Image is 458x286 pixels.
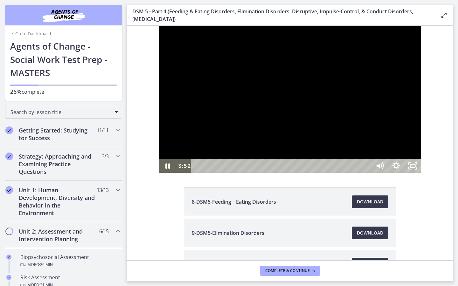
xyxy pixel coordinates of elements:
[5,126,13,134] i: Completed
[97,186,108,194] span: 13 / 13
[261,133,277,147] button: Show settings menu
[10,88,117,96] p: complete
[10,109,112,116] span: Search by lesson title
[19,126,96,142] h2: Getting Started: Studying for Success
[132,8,430,23] h3: DSM 5 - Part 4 (Feeding & Eating Disorders, Elimination Disorders, Disruptive, Impulse-Control, &...
[19,153,96,175] h2: Strategy: Approaching and Examining Practice Questions
[99,228,108,235] span: 6 / 15
[352,258,388,270] a: Download
[352,195,388,208] a: Download
[19,228,96,243] h2: Unit 2: Assessment and Intervention Planning
[357,198,383,206] span: Download
[5,186,13,194] i: Completed
[39,261,53,269] span: · 26 min
[260,266,320,276] button: Complete & continue
[265,268,310,273] span: Complete & continue
[19,186,96,217] h2: Unit 1: Human Development, Diversity and Behavior in the Environment
[352,227,388,239] a: Download
[6,255,11,260] i: Completed
[244,133,261,147] button: Mute
[192,198,276,206] span: 8-DSM5-Feeding _ Eating Disorders
[10,39,117,79] h1: Agents of Change - Social Work Test Prep - MASTERS
[10,31,51,37] a: Go to Dashboard
[6,275,11,280] i: Completed
[97,126,108,134] span: 11 / 11
[127,26,453,173] iframe: Video Lesson
[102,153,108,160] span: 3 / 3
[357,229,383,237] span: Download
[5,106,122,119] div: Search by lesson title
[10,88,22,95] span: 26%
[192,229,264,237] span: 9-DSM5-Elimination Disorders
[277,133,294,147] button: Unfullscreen
[20,253,120,269] div: Biopsychosocial Assessment
[5,153,13,160] i: Completed
[25,8,102,23] img: Agents of Change
[20,261,120,269] div: Video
